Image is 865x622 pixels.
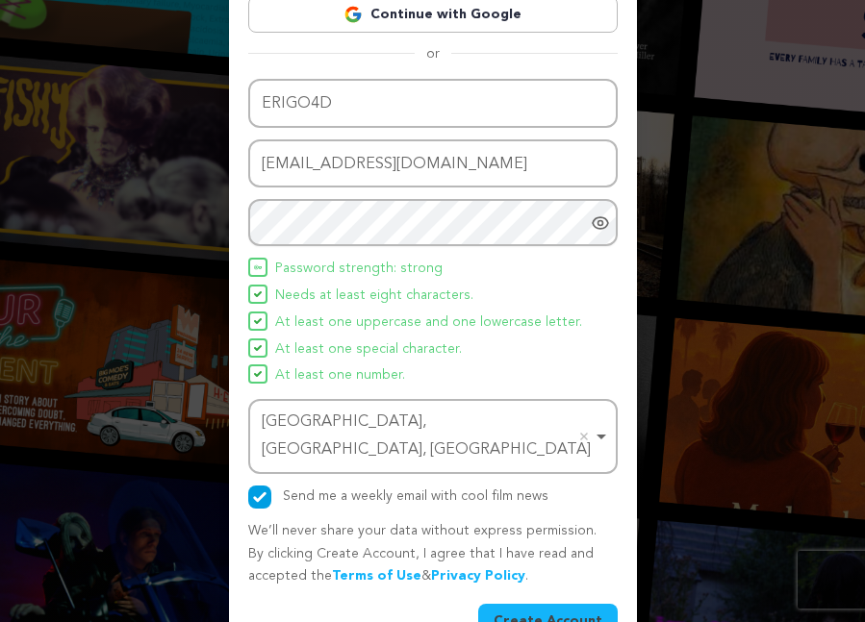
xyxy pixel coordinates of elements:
span: or [415,44,451,63]
input: Email address [248,139,618,188]
a: Privacy Policy [431,569,525,583]
a: Show password as plain text. Warning: this will display your password on the screen. [591,213,610,233]
span: At least one number. [275,364,405,387]
img: Seed&Spark Icon [254,344,262,352]
span: At least one special character. [275,338,462,361]
label: Send me a weekly email with cool film news [283,489,548,503]
input: Name [248,79,618,128]
img: Seed&Spark Icon [254,317,262,325]
img: Seed&Spark Icon [254,290,262,298]
img: Seed&Spark Icon [254,263,262,271]
button: Remove item: 'ChIJ2w1BG638YjkR9EBiNdrEbgk' [574,427,594,446]
span: Needs at least eight characters. [275,285,473,308]
a: Terms of Use [332,569,421,583]
img: Seed&Spark Icon [254,370,262,378]
p: We’ll never share your data without express permission. By clicking Create Account, I agree that ... [248,520,618,588]
div: [GEOGRAPHIC_DATA], [GEOGRAPHIC_DATA], [GEOGRAPHIC_DATA] [262,409,593,464]
img: Google logo [343,5,363,24]
span: Password strength: strong [275,258,443,281]
span: At least one uppercase and one lowercase letter. [275,311,582,335]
